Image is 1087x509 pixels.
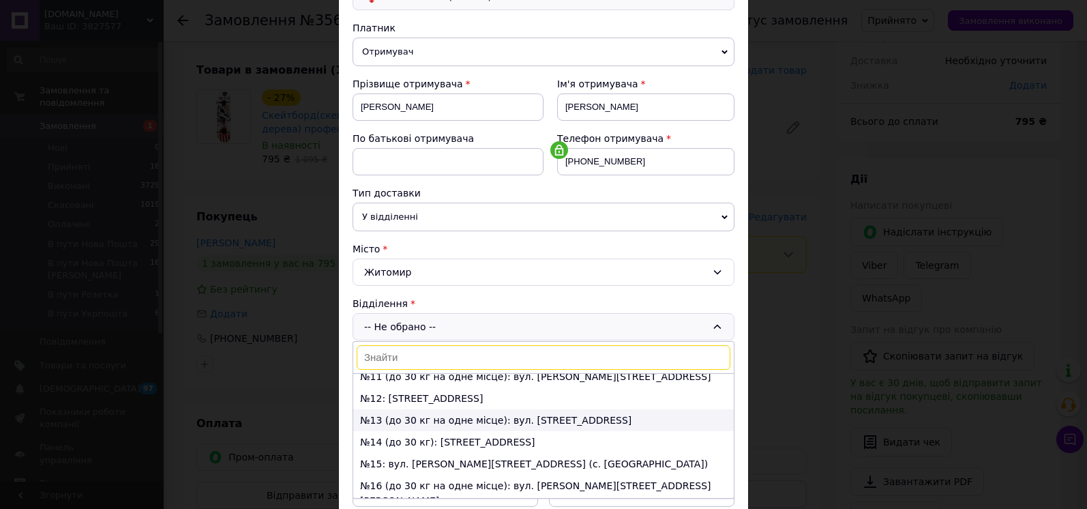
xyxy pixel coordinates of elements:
[353,297,734,310] div: Відділення
[353,366,734,388] li: №11 (до 30 кг на одне місце): вул. [PERSON_NAME][STREET_ADDRESS]
[357,345,730,370] input: Знайти
[353,453,734,475] li: №15: вул. [PERSON_NAME][STREET_ADDRESS] (с. [GEOGRAPHIC_DATA])
[353,133,474,144] span: По батькові отримувача
[353,78,463,89] span: Прізвище отримувача
[353,259,734,286] div: Житомир
[557,78,638,89] span: Ім'я отримувача
[557,148,734,175] input: +380
[353,38,734,66] span: Отримувач
[353,431,734,453] li: №14 (до 30 кг): [STREET_ADDRESS]
[353,313,734,340] div: -- Не обрано --
[353,23,396,33] span: Платник
[353,188,421,199] span: Тип доставки
[353,409,734,431] li: №13 (до 30 кг на одне місце): вул. [STREET_ADDRESS]
[353,388,734,409] li: №12: [STREET_ADDRESS]
[353,242,734,256] div: Місто
[557,133,664,144] span: Телефон отримувача
[353,203,734,231] span: У відділенні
